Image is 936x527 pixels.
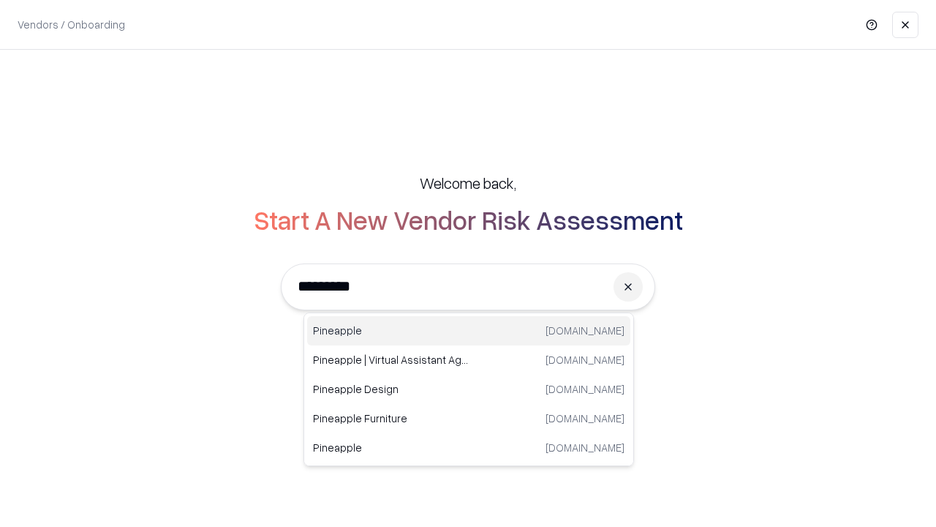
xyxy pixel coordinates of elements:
[313,352,469,367] p: Pineapple | Virtual Assistant Agency
[313,381,469,397] p: Pineapple Design
[313,323,469,338] p: Pineapple
[254,205,683,234] h2: Start A New Vendor Risk Assessment
[546,323,624,338] p: [DOMAIN_NAME]
[546,411,624,426] p: [DOMAIN_NAME]
[420,173,516,193] h5: Welcome back,
[303,313,634,466] div: Suggestions
[313,440,469,455] p: Pineapple
[18,17,125,32] p: Vendors / Onboarding
[313,411,469,426] p: Pineapple Furniture
[546,440,624,455] p: [DOMAIN_NAME]
[546,352,624,367] p: [DOMAIN_NAME]
[546,381,624,397] p: [DOMAIN_NAME]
